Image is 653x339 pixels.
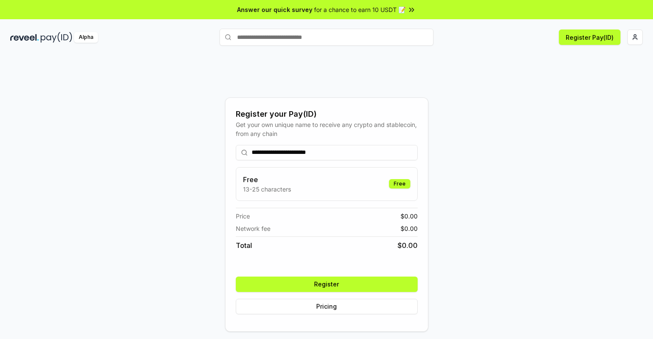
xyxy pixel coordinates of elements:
[559,29,620,45] button: Register Pay(ID)
[236,120,418,138] div: Get your own unique name to receive any crypto and stablecoin, from any chain
[236,299,418,314] button: Pricing
[236,277,418,292] button: Register
[398,240,418,251] span: $ 0.00
[236,224,270,233] span: Network fee
[243,185,291,194] p: 13-25 characters
[236,108,418,120] div: Register your Pay(ID)
[10,32,39,43] img: reveel_dark
[237,5,312,14] span: Answer our quick survey
[389,179,410,189] div: Free
[236,212,250,221] span: Price
[74,32,98,43] div: Alpha
[401,224,418,233] span: $ 0.00
[401,212,418,221] span: $ 0.00
[236,240,252,251] span: Total
[243,174,291,185] h3: Free
[41,32,72,43] img: pay_id
[314,5,406,14] span: for a chance to earn 10 USDT 📝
